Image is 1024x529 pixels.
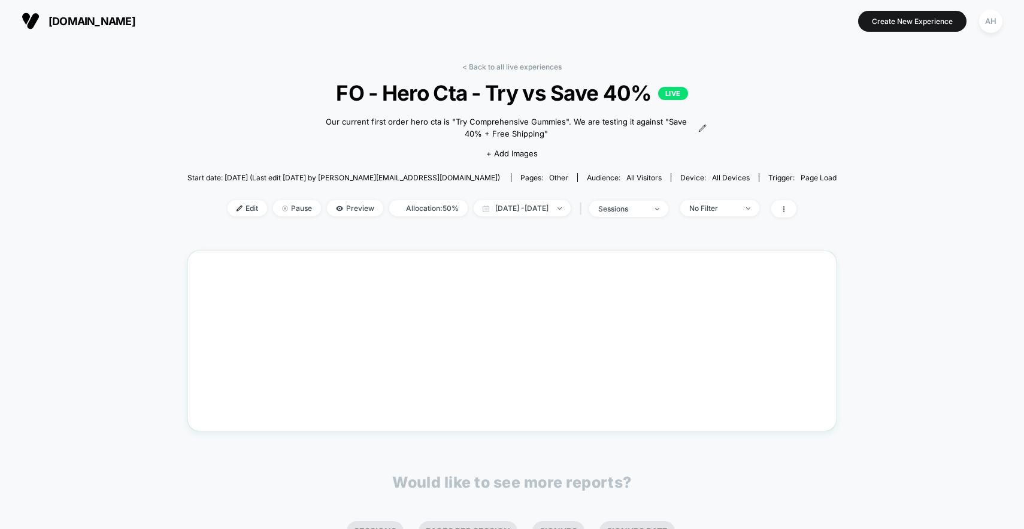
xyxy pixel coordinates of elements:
[18,11,139,31] button: [DOMAIN_NAME]
[237,205,243,211] img: edit
[317,116,695,140] span: Our current first order hero cta is "Try Comprehensive Gummies". We are testing it against "Save ...
[577,200,589,217] span: |
[483,205,489,211] img: calendar
[598,204,646,213] div: sessions
[658,87,688,100] p: LIVE
[187,173,500,182] span: Start date: [DATE] (Last edit [DATE] by [PERSON_NAME][EMAIL_ADDRESS][DOMAIN_NAME])
[712,173,750,182] span: all devices
[22,12,40,30] img: Visually logo
[327,200,383,216] span: Preview
[282,205,288,211] img: end
[746,207,750,210] img: end
[462,62,562,71] a: < Back to all live experiences
[486,149,538,158] span: + Add Images
[671,173,759,182] span: Device:
[49,15,135,28] span: [DOMAIN_NAME]
[858,11,967,32] button: Create New Experience
[220,80,804,105] span: FO - Hero Cta - Try vs Save 40%
[549,173,568,182] span: other
[979,10,1002,33] div: AH
[520,173,568,182] div: Pages:
[975,9,1006,34] button: AH
[626,173,662,182] span: All Visitors
[801,173,837,182] span: Page Load
[474,200,571,216] span: [DATE] - [DATE]
[392,473,632,491] p: Would like to see more reports?
[273,200,321,216] span: Pause
[389,200,468,216] span: Allocation: 50%
[228,200,267,216] span: Edit
[655,208,659,210] img: end
[587,173,662,182] div: Audience:
[768,173,837,182] div: Trigger:
[558,207,562,210] img: end
[689,204,737,213] div: No Filter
